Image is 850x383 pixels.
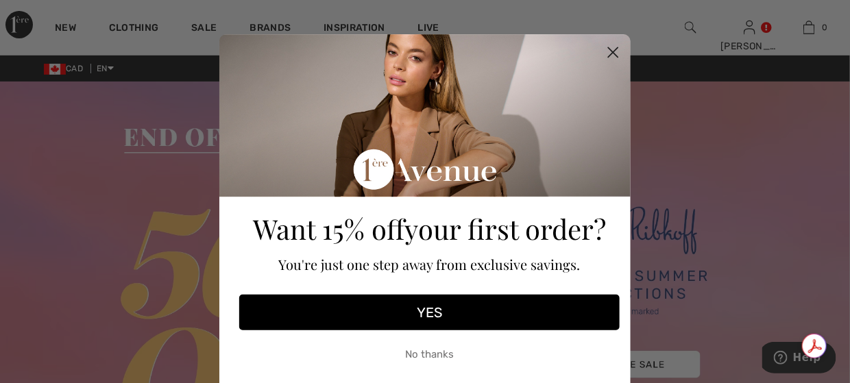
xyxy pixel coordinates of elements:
[239,295,620,330] button: YES
[239,337,620,371] button: No thanks
[601,40,625,64] button: Close dialog
[253,210,404,247] span: Want 15% off
[279,255,581,273] span: You're just one step away from exclusive savings.
[31,10,59,22] span: Help
[404,210,606,247] span: your first order?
